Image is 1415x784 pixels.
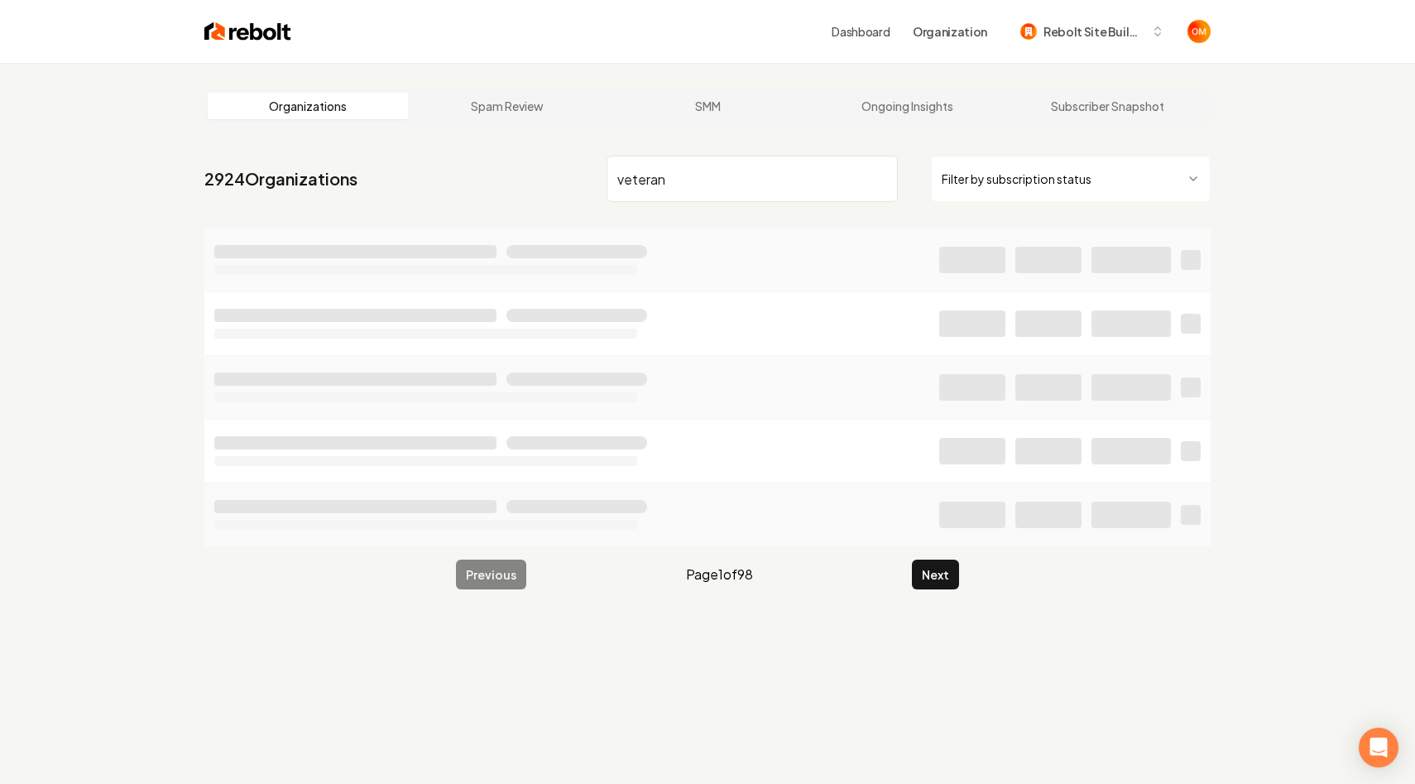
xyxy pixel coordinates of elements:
div: Open Intercom Messenger [1359,728,1398,767]
span: Rebolt Site Builder [1043,23,1144,41]
a: Organizations [208,93,408,119]
img: Omar Molai [1187,20,1211,43]
a: 2924Organizations [204,167,357,190]
img: Rebolt Logo [204,20,291,43]
a: Ongoing Insights [808,93,1008,119]
input: Search by name or ID [607,156,898,202]
button: Organization [903,17,997,46]
img: Rebolt Site Builder [1020,23,1037,40]
a: SMM [607,93,808,119]
a: Dashboard [832,23,890,40]
a: Subscriber Snapshot [1007,93,1207,119]
button: Open user button [1187,20,1211,43]
button: Next [912,560,959,589]
a: Spam Review [408,93,608,119]
span: Page 1 of 98 [686,565,753,584]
